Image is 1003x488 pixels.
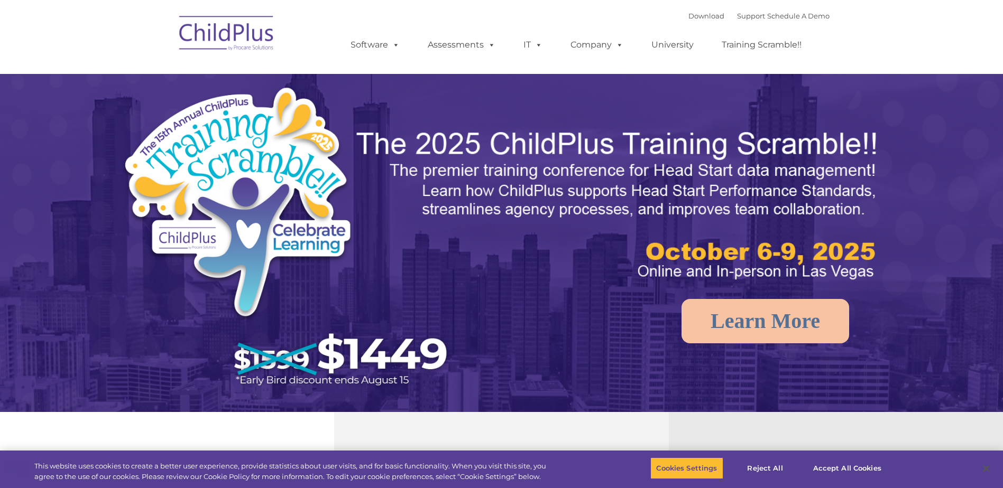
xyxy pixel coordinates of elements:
[560,34,634,55] a: Company
[688,12,724,20] a: Download
[974,457,998,480] button: Close
[513,34,553,55] a: IT
[711,34,812,55] a: Training Scramble!!
[174,8,280,61] img: ChildPlus by Procare Solutions
[340,34,410,55] a: Software
[688,12,830,20] font: |
[147,113,192,121] span: Phone number
[650,457,723,480] button: Cookies Settings
[34,461,551,482] div: This website uses cookies to create a better user experience, provide statistics about user visit...
[682,299,849,343] a: Learn More
[767,12,830,20] a: Schedule A Demo
[641,34,704,55] a: University
[807,457,887,480] button: Accept All Cookies
[147,70,179,78] span: Last name
[417,34,506,55] a: Assessments
[737,12,765,20] a: Support
[732,457,798,480] button: Reject All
